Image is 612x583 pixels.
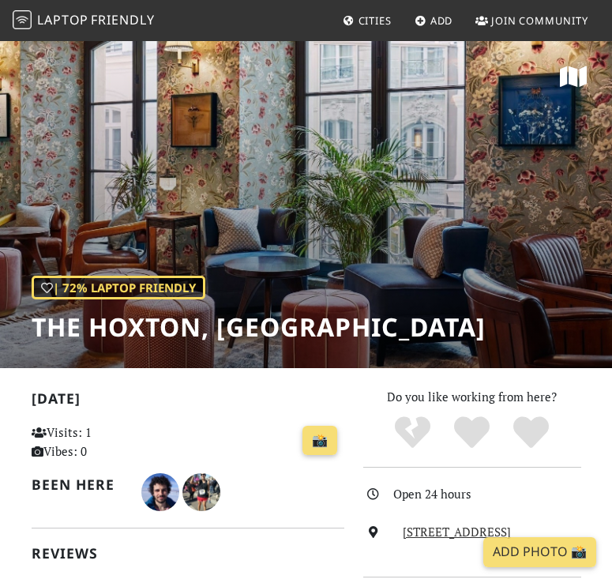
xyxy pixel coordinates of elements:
[501,415,561,450] div: Definitely!
[13,7,155,35] a: LaptopFriendly LaptopFriendly
[393,484,591,503] div: Open 24 hours
[491,13,588,28] span: Join Community
[182,482,220,498] span: Justin Ahn
[182,473,220,511] img: 1348-justin.jpg
[141,482,182,498] span: Daniel Dutra
[408,6,460,35] a: Add
[32,390,344,413] h2: [DATE]
[363,387,581,406] p: Do you like working from here?
[32,545,344,562] h2: Reviews
[141,473,179,511] img: 3176-daniel.jpg
[403,524,511,540] a: [STREET_ADDRESS]
[13,10,32,29] img: LaptopFriendly
[430,13,453,28] span: Add
[37,11,88,28] span: Laptop
[91,11,154,28] span: Friendly
[32,423,123,461] p: Visits: 1 Vibes: 0
[32,276,205,299] div: | 72% Laptop Friendly
[469,6,595,35] a: Join Community
[302,426,337,456] a: 📸
[383,415,442,450] div: No
[32,476,123,493] h2: Been here
[336,6,398,35] a: Cities
[359,13,392,28] span: Cities
[442,415,501,450] div: Yes
[32,312,486,342] h1: The Hoxton, [GEOGRAPHIC_DATA]
[483,537,596,567] a: Add Photo 📸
